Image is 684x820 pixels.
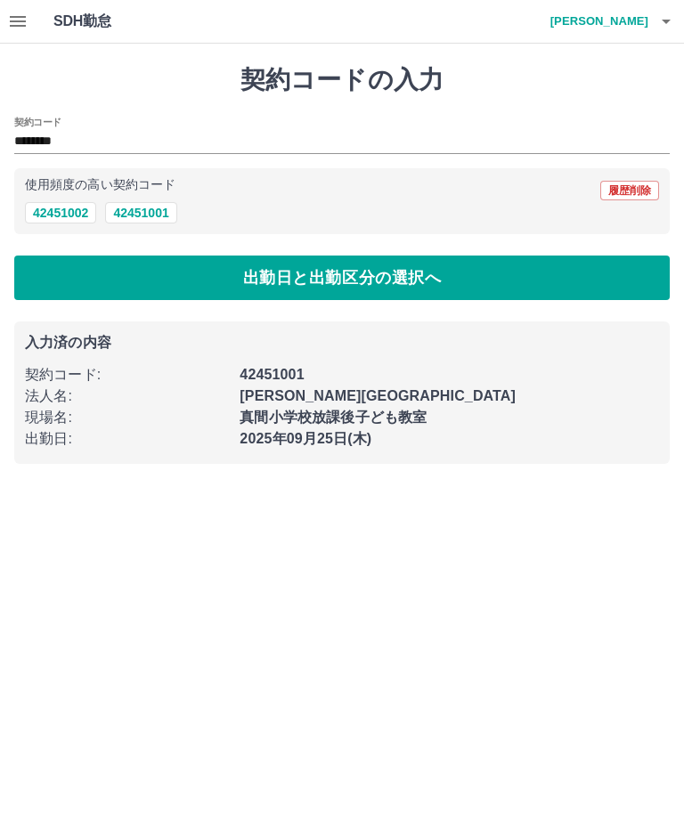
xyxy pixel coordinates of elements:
p: 契約コード : [25,364,229,386]
h1: 契約コードの入力 [14,65,670,95]
p: 入力済の内容 [25,336,659,350]
b: 42451001 [240,367,304,382]
p: 現場名 : [25,407,229,428]
p: 出勤日 : [25,428,229,450]
b: 真間小学校放課後子ども教室 [240,410,427,425]
b: 2025年09月25日(木) [240,431,371,446]
button: 履歴削除 [600,181,659,200]
button: 42451002 [25,202,96,223]
h2: 契約コード [14,115,61,129]
p: 使用頻度の高い契約コード [25,179,175,191]
b: [PERSON_NAME][GEOGRAPHIC_DATA] [240,388,516,403]
button: 42451001 [105,202,176,223]
p: 法人名 : [25,386,229,407]
button: 出勤日と出勤区分の選択へ [14,256,670,300]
